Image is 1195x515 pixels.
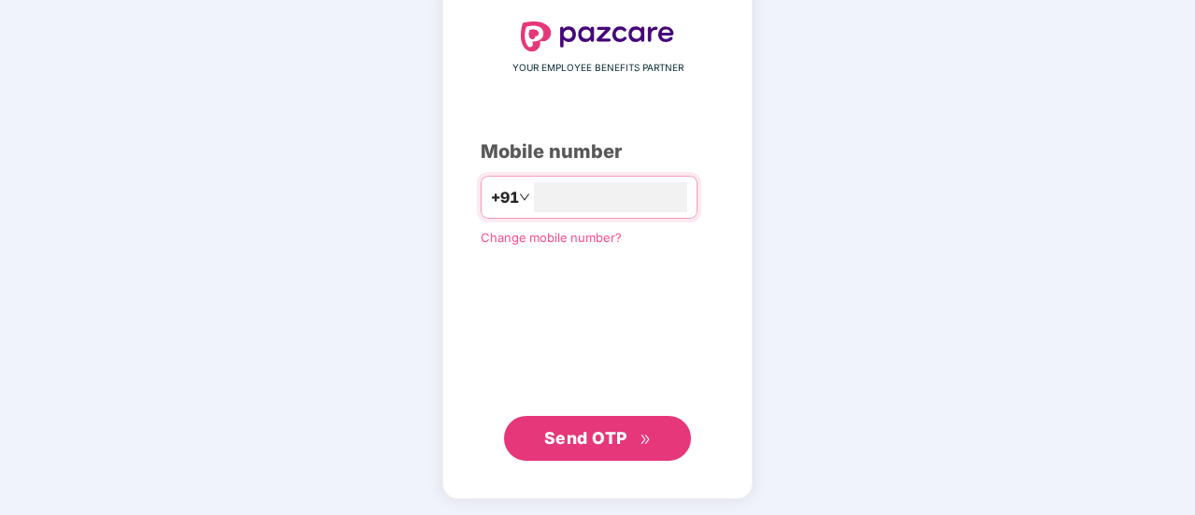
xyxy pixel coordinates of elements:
[544,428,627,448] span: Send OTP
[481,230,622,245] a: Change mobile number?
[491,186,519,209] span: +91
[481,137,714,166] div: Mobile number
[504,416,691,461] button: Send OTPdouble-right
[521,21,674,51] img: logo
[640,434,652,446] span: double-right
[512,61,684,76] span: YOUR EMPLOYEE BENEFITS PARTNER
[519,192,530,203] span: down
